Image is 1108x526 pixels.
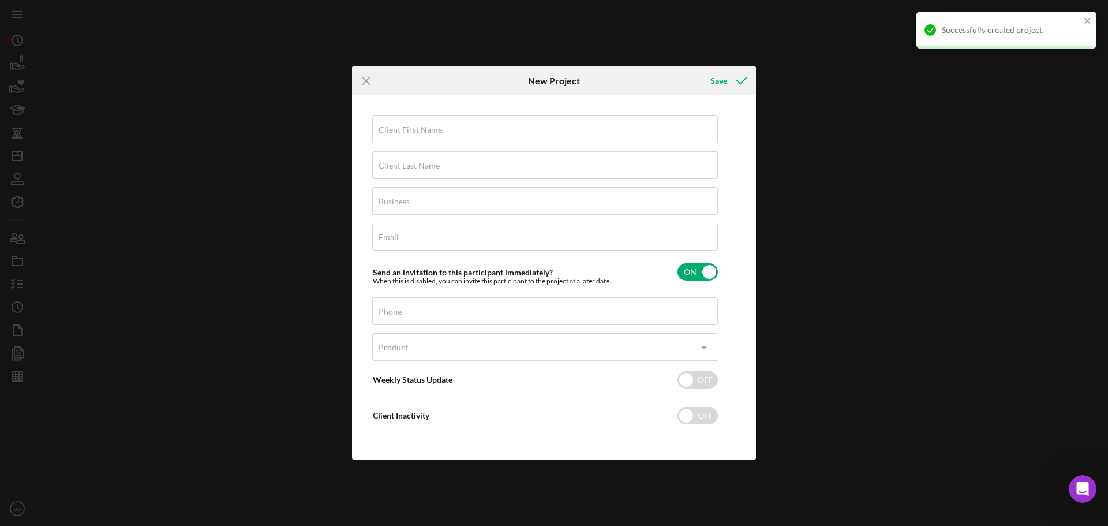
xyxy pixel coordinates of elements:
h6: New Project [528,76,580,86]
iframe: Intercom live chat [1069,475,1096,503]
label: Client First Name [379,125,442,135]
button: Save [699,69,756,92]
div: When this is disabled, you can invite this participant to the project at a later date. [373,277,611,285]
label: Client Inactivity [373,411,429,420]
label: Client Last Name [379,161,440,170]
div: Successfully created project. [942,25,1080,35]
label: Send an invitation to this participant immediately? [373,267,553,277]
button: close [1084,16,1092,27]
label: Phone [379,307,402,316]
div: Product [379,343,408,352]
div: Save [710,69,727,92]
label: Business [379,197,410,206]
label: Weekly Status Update [373,375,452,385]
label: Email [379,233,399,242]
